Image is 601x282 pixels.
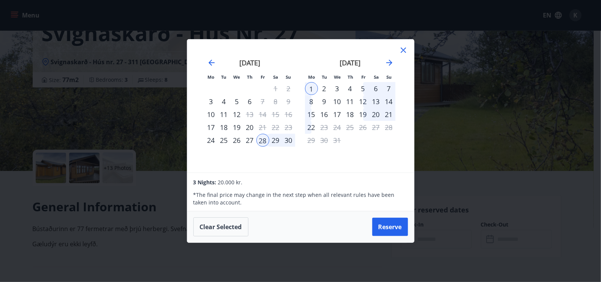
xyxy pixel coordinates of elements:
[318,121,331,134] td: Choose Tuesday, December 23, 2025 as your check-in date. It’s available.
[205,108,218,121] td: Choose Monday, November 10, 2025 as your check-in date. It’s available.
[218,108,231,121] td: Choose Tuesday, November 11, 2025 as your check-in date. It’s available.
[205,134,218,147] td: Choose Monday, November 24, 2025 as your check-in date. It’s available.
[193,191,408,206] p: * The final price may change in the next step when all relevant rules have been taken into account.
[318,108,331,121] div: 16
[218,121,231,134] td: Choose Tuesday, November 18, 2025 as your check-in date. It’s available.
[286,74,291,80] small: Su
[344,121,357,134] td: Not available. Thursday, December 25, 2025
[318,95,331,108] div: 9
[340,58,361,67] strong: [DATE]
[344,82,357,95] td: Choose Thursday, December 4, 2025 as your check-in date. It’s available.
[370,121,383,134] td: Not available. Saturday, December 27, 2025
[256,134,269,147] td: Selected as start date. Friday, November 28, 2025
[308,74,315,80] small: Mo
[357,108,370,121] td: Choose Friday, December 19, 2025 as your check-in date. It’s available.
[231,108,244,121] div: 12
[218,95,231,108] div: 4
[256,108,269,121] td: Not available. Friday, November 14, 2025
[282,134,295,147] div: 30
[383,95,395,108] td: Choose Sunday, December 14, 2025 as your check-in date. It’s available.
[305,121,318,134] td: Choose Monday, December 22, 2025 as your check-in date. It’s available.
[256,95,269,108] div: Only check out available
[383,108,395,121] td: Choose Sunday, December 21, 2025 as your check-in date. It’s available.
[205,108,218,121] div: Only check in available
[348,74,353,80] small: Th
[207,58,216,67] div: Move backward to switch to the previous month.
[269,134,282,147] td: Selected. Saturday, November 29, 2025
[370,108,383,121] div: 20
[334,74,341,80] small: We
[370,95,383,108] td: Choose Saturday, December 13, 2025 as your check-in date. It’s available.
[269,82,282,95] td: Not available. Saturday, November 1, 2025
[244,95,256,108] td: Choose Thursday, November 6, 2025 as your check-in date. It’s available.
[318,134,331,147] td: Not available. Tuesday, December 30, 2025
[318,95,331,108] td: Choose Tuesday, December 9, 2025 as your check-in date. It’s available.
[383,95,395,108] div: 14
[383,82,395,95] div: 7
[282,95,295,108] td: Not available. Sunday, November 9, 2025
[244,108,256,121] div: Only check out available
[370,108,383,121] td: Choose Saturday, December 20, 2025 as your check-in date. It’s available.
[385,58,394,67] div: Move forward to switch to the next month.
[305,95,318,108] td: Choose Monday, December 8, 2025 as your check-in date. It’s available.
[344,108,357,121] div: 18
[318,82,331,95] td: Choose Tuesday, December 2, 2025 as your check-in date. It’s available.
[357,121,370,134] td: Not available. Friday, December 26, 2025
[208,74,215,80] small: Mo
[247,74,253,80] small: Th
[374,74,379,80] small: Sa
[305,121,318,134] div: 22
[344,95,357,108] td: Choose Thursday, December 11, 2025 as your check-in date. It’s available.
[231,121,244,134] div: 19
[282,121,295,134] td: Not available. Sunday, November 23, 2025
[318,108,331,121] td: Choose Tuesday, December 16, 2025 as your check-in date. It’s available.
[218,108,231,121] div: 11
[205,95,218,108] td: Choose Monday, November 3, 2025 as your check-in date. It’s available.
[383,82,395,95] td: Choose Sunday, December 7, 2025 as your check-in date. It’s available.
[331,134,344,147] td: Not available. Wednesday, December 31, 2025
[205,121,218,134] td: Choose Monday, November 17, 2025 as your check-in date. It’s available.
[239,58,260,67] strong: [DATE]
[231,134,244,147] div: 26
[218,95,231,108] td: Choose Tuesday, November 4, 2025 as your check-in date. It’s available.
[269,134,282,147] div: 29
[357,82,370,95] div: 5
[305,134,318,147] td: Not available. Monday, December 29, 2025
[193,179,217,186] span: 3 Nights:
[256,121,269,134] div: Only check out available
[244,121,256,134] td: Choose Thursday, November 20, 2025 as your check-in date. It’s available.
[231,134,244,147] td: Choose Wednesday, November 26, 2025 as your check-in date. It’s available.
[205,134,218,147] div: Only check in available
[244,134,256,147] div: 27
[331,82,344,95] td: Choose Wednesday, December 3, 2025 as your check-in date. It’s available.
[344,95,357,108] div: 11
[261,74,265,80] small: Fr
[244,95,256,108] div: 6
[231,121,244,134] td: Choose Wednesday, November 19, 2025 as your check-in date. It’s available.
[273,74,278,80] small: Sa
[193,217,248,236] button: Clear selected
[318,121,331,134] div: Only check out available
[282,108,295,121] td: Not available. Sunday, November 16, 2025
[370,82,383,95] div: 6
[357,82,370,95] td: Choose Friday, December 5, 2025 as your check-in date. It’s available.
[387,74,392,80] small: Su
[231,95,244,108] div: 5
[357,108,370,121] div: 19
[244,108,256,121] td: Choose Thursday, November 13, 2025 as your check-in date. It’s available.
[231,95,244,108] td: Choose Wednesday, November 5, 2025 as your check-in date. It’s available.
[205,121,218,134] div: Only check in available
[331,82,344,95] div: 3
[205,95,218,108] div: Only check in available
[331,121,344,134] td: Not available. Wednesday, December 24, 2025
[305,82,318,95] div: 1
[305,108,318,121] td: Choose Monday, December 15, 2025 as your check-in date. It’s available.
[383,121,395,134] td: Not available. Sunday, December 28, 2025
[357,95,370,108] td: Choose Friday, December 12, 2025 as your check-in date. It’s available.
[218,179,243,186] span: 20.000 kr.
[372,218,408,236] button: Reserve
[318,82,331,95] div: 2
[218,134,231,147] td: Choose Tuesday, November 25, 2025 as your check-in date. It’s available.
[269,95,282,108] td: Not available. Saturday, November 8, 2025
[305,95,318,108] div: 8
